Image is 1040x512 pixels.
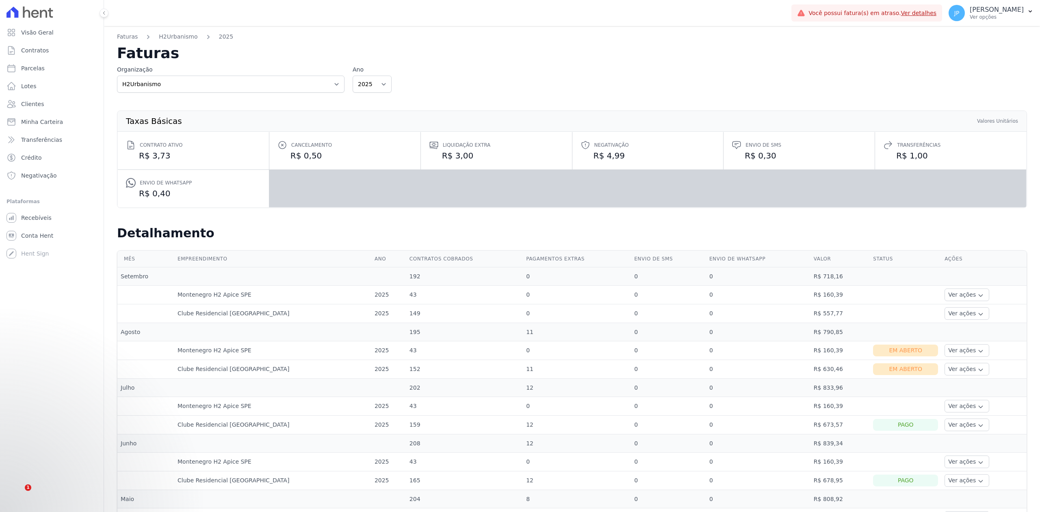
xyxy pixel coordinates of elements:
[21,118,63,126] span: Minha Carteira
[6,197,97,206] div: Plataformas
[3,42,100,59] a: Contratos
[406,267,523,286] td: 192
[631,341,706,360] td: 0
[523,416,631,434] td: 12
[631,323,706,341] td: 0
[977,117,1018,125] th: Valores Unitários
[523,471,631,490] td: 12
[371,341,406,360] td: 2025
[873,345,938,356] div: Em Aberto
[706,360,810,379] td: 0
[523,251,631,267] th: Pagamentos extras
[631,379,706,397] td: 0
[706,490,810,508] td: 0
[873,363,938,375] div: Em Aberto
[706,341,810,360] td: 0
[3,114,100,130] a: Minha Carteira
[523,434,631,453] td: 12
[3,78,100,94] a: Lotes
[945,419,989,431] button: Ver ações
[117,65,344,74] label: Organização
[945,363,989,375] button: Ver ações
[631,286,706,304] td: 0
[353,65,392,74] label: Ano
[745,141,781,149] span: Envio de SMS
[140,179,192,187] span: Envio de Whatsapp
[706,323,810,341] td: 0
[174,453,371,471] td: Montenegro H2 Apice SPE
[117,323,174,341] td: Agosto
[6,433,169,490] iframe: Intercom notifications mensagem
[117,379,174,397] td: Julho
[706,397,810,416] td: 0
[732,150,867,161] dd: R$ 0,30
[706,267,810,286] td: 0
[371,416,406,434] td: 2025
[810,251,870,267] th: Valor
[126,188,261,199] dd: R$ 0,40
[3,24,100,41] a: Visão Geral
[810,360,870,379] td: R$ 630,46
[883,150,1018,161] dd: R$ 1,00
[523,360,631,379] td: 11
[897,141,940,149] span: Transferências
[21,100,44,108] span: Clientes
[706,434,810,453] td: 0
[371,304,406,323] td: 2025
[810,323,870,341] td: R$ 790,85
[810,341,870,360] td: R$ 160,39
[810,267,870,286] td: R$ 718,16
[810,304,870,323] td: R$ 557,77
[631,251,706,267] th: Envio de SMS
[631,453,706,471] td: 0
[3,150,100,166] a: Crédito
[277,150,412,161] dd: R$ 0,50
[174,360,371,379] td: Clube Residencial [GEOGRAPHIC_DATA]
[371,360,406,379] td: 2025
[21,82,37,90] span: Lotes
[406,453,523,471] td: 43
[523,453,631,471] td: 0
[21,232,53,240] span: Conta Hent
[631,267,706,286] td: 0
[21,136,62,144] span: Transferências
[406,341,523,360] td: 43
[873,419,938,431] div: Pago
[371,471,406,490] td: 2025
[810,434,870,453] td: R$ 839,34
[706,251,810,267] th: Envio de Whatsapp
[706,416,810,434] td: 0
[810,453,870,471] td: R$ 160,39
[126,150,261,161] dd: R$ 3,73
[371,453,406,471] td: 2025
[174,304,371,323] td: Clube Residencial [GEOGRAPHIC_DATA]
[706,453,810,471] td: 0
[581,150,715,161] dd: R$ 4,99
[117,33,138,41] a: Faturas
[631,360,706,379] td: 0
[945,307,989,320] button: Ver ações
[810,397,870,416] td: R$ 160,39
[873,475,938,486] div: Pago
[945,456,989,468] button: Ver ações
[117,226,1027,241] h2: Detalhamento
[406,416,523,434] td: 159
[810,490,870,508] td: R$ 808,92
[21,46,49,54] span: Contratos
[406,360,523,379] td: 152
[429,150,564,161] dd: R$ 3,00
[706,471,810,490] td: 0
[706,286,810,304] td: 0
[117,267,174,286] td: Setembro
[3,60,100,76] a: Parcelas
[706,379,810,397] td: 0
[25,484,31,491] span: 1
[174,397,371,416] td: Montenegro H2 Apice SPE
[140,141,182,149] span: Contrato ativo
[954,10,960,16] span: JP
[406,323,523,341] td: 195
[174,286,371,304] td: Montenegro H2 Apice SPE
[808,9,936,17] span: Você possui fatura(s) em atraso.
[406,434,523,453] td: 208
[371,397,406,416] td: 2025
